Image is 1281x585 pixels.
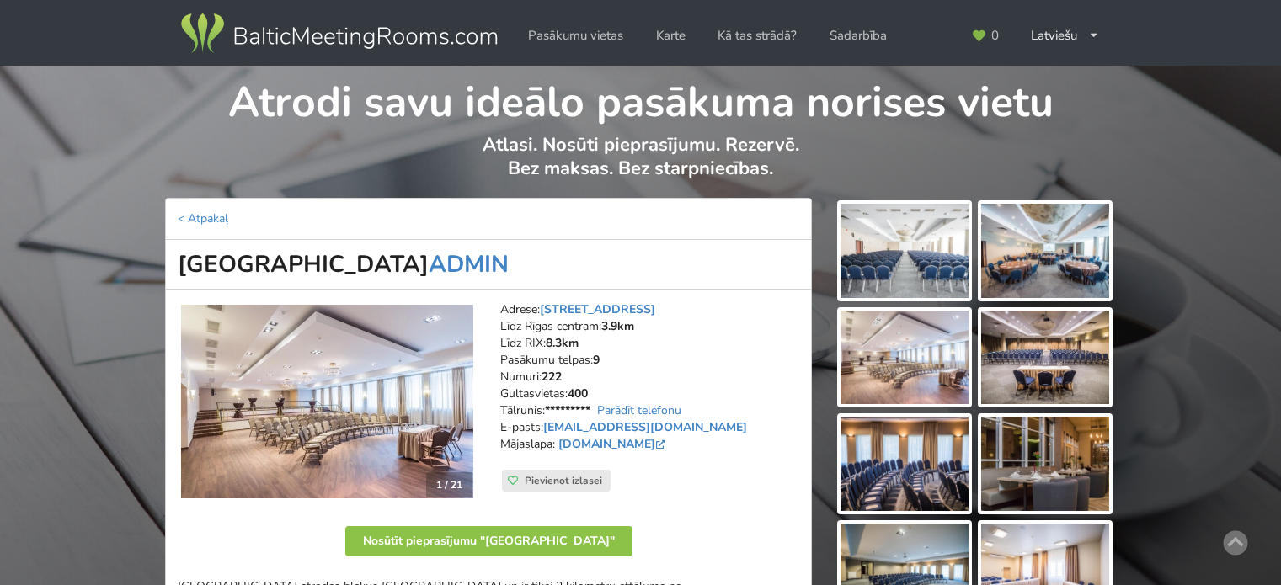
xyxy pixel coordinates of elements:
span: Pievienot izlasei [525,474,602,487]
img: Bellevue Park Hotel Riga | Rīga | Pasākumu vieta - galerijas bilde [981,417,1109,511]
button: Nosūtīt pieprasījumu "[GEOGRAPHIC_DATA]" [345,526,632,556]
img: Bellevue Park Hotel Riga | Rīga | Pasākumu vieta - galerijas bilde [841,417,969,511]
div: Latviešu [1019,19,1111,52]
strong: 9 [593,352,600,368]
img: Bellevue Park Hotel Riga | Rīga | Pasākumu vieta - galerijas bilde [841,204,969,298]
a: [DOMAIN_NAME] [558,436,669,452]
img: Baltic Meeting Rooms [178,10,500,57]
strong: 3.9km [601,318,634,334]
strong: 400 [568,386,588,402]
img: Bellevue Park Hotel Riga | Rīga | Pasākumu vieta - galerijas bilde [981,311,1109,405]
a: [STREET_ADDRESS] [540,301,655,317]
a: Sadarbība [818,19,899,52]
address: Adrese: Līdz Rīgas centram: Līdz RIX: Pasākumu telpas: Numuri: Gultasvietas: Tālrunis: E-pasts: M... [500,301,799,470]
img: Viesnīca | Rīga | Bellevue Park Hotel Riga [181,305,473,498]
a: [EMAIL_ADDRESS][DOMAIN_NAME] [543,419,747,435]
p: Atlasi. Nosūti pieprasījumu. Rezervē. Bez maksas. Bez starpniecības. [166,133,1115,198]
img: Bellevue Park Hotel Riga | Rīga | Pasākumu vieta - galerijas bilde [981,204,1109,298]
div: 1 / 21 [426,472,472,497]
strong: 8.3km [546,335,579,351]
a: Karte [644,19,697,52]
a: Kā tas strādā? [706,19,809,52]
a: Parādīt telefonu [597,402,681,418]
h1: Atrodi savu ideālo pasākuma norises vietu [166,66,1115,130]
strong: 222 [542,369,562,385]
a: Pasākumu vietas [516,19,635,52]
span: 0 [991,29,999,42]
a: Viesnīca | Rīga | Bellevue Park Hotel Riga 1 / 21 [181,305,473,498]
h1: [GEOGRAPHIC_DATA] [165,240,812,290]
img: Bellevue Park Hotel Riga | Rīga | Pasākumu vieta - galerijas bilde [841,311,969,405]
a: < Atpakaļ [178,210,228,226]
a: ADMIN [429,248,509,280]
